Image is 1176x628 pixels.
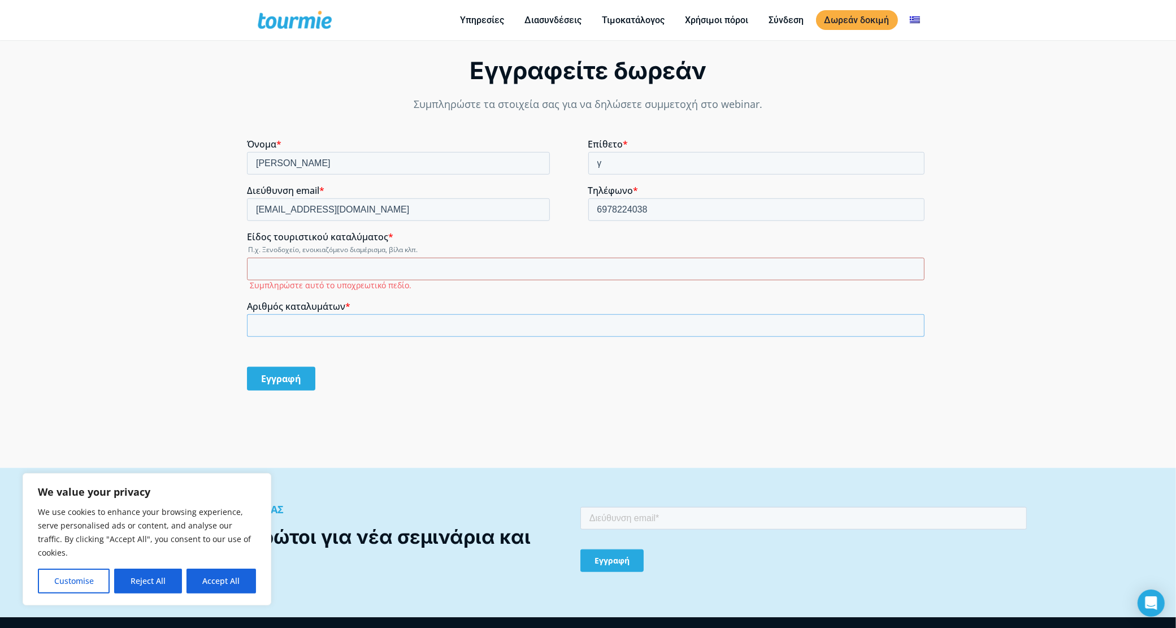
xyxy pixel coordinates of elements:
[114,569,181,594] button: Reject All
[186,569,256,594] button: Accept All
[816,10,898,30] a: Δωρεάν δοκιμή
[452,13,513,27] a: Υπηρεσίες
[3,142,682,152] label: Συμπληρώστε αυτό το υποχρεωτικό πεδίο.
[594,13,674,27] a: Τιμοκατάλογος
[761,13,813,27] a: Σύνδεση
[247,97,929,112] p: Συμπληρώστε τα στοιχεία σας για να δηλώσετε συμμετοχή στο webinar.
[580,505,1027,579] iframe: Form 1
[1138,590,1165,617] div: Open Intercom Messenger
[517,13,591,27] a: Διασυνδέσεις
[38,569,110,594] button: Customise
[247,55,929,86] div: Εγγραφείτε δωρεάν
[247,138,929,400] iframe: Form 0
[677,13,757,27] a: Χρήσιμοι πόροι
[341,46,387,58] span: Τηλέφωνο
[38,505,256,560] p: We use cookies to enhance your browsing experience, serve personalised ads or content, and analys...
[110,523,556,577] div: Ενημερωθείτε πρώτοι για νέα σεμινάρια και εκδηλώσεις
[38,485,256,499] p: We value your privacy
